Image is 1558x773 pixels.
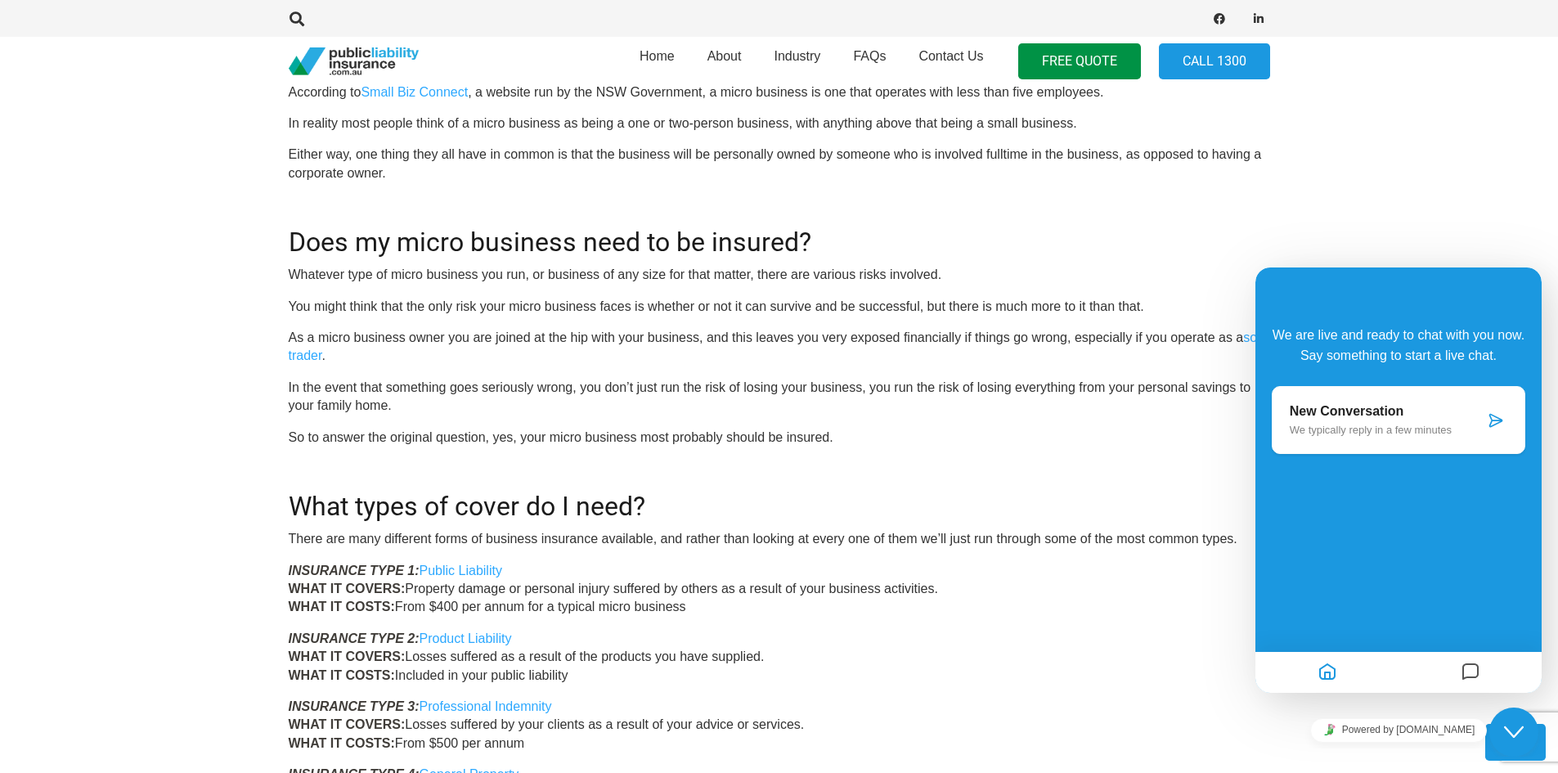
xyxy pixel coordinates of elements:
[361,85,468,99] a: Small Biz Connect
[640,49,675,63] span: Home
[420,564,502,578] a: Public Liability
[289,471,1270,522] h2: What types of cover do I need?
[1159,43,1270,80] a: Call 1300
[707,49,742,63] span: About
[289,717,406,731] strong: WHAT IT COVERS:
[1255,267,1542,693] iframe: chat widget
[691,32,758,91] a: About
[837,32,902,91] a: FAQs
[420,699,552,713] a: Professional Indemnity
[289,699,420,713] strong: INSURANCE TYPE 3:
[289,266,1270,284] p: Whatever type of micro business you run, or business of any size for that matter, there are vario...
[918,49,983,63] span: Contact Us
[1018,43,1141,80] a: FREE QUOTE
[902,32,999,91] a: Contact Us
[1208,7,1231,30] a: Facebook
[289,429,1270,447] p: So to answer the original question, yes, your micro business most probably should be insured.
[420,631,512,645] a: Product Liability
[289,329,1270,366] p: As a micro business owner you are joined at the hip with your business, and this leaves you very ...
[1489,708,1542,757] iframe: chat widget
[289,530,1270,548] p: There are many different forms of business insurance available, and rather than looking at every ...
[853,49,886,63] span: FAQs
[774,49,820,63] span: Industry
[289,649,406,663] strong: WHAT IT COVERS:
[289,207,1270,258] h2: Does my micro business need to be insured?
[289,379,1270,416] p: In the event that something goes seriously wrong, you don’t just run the risk of losing your busi...
[289,668,395,682] strong: WHAT IT COSTS:
[289,146,1270,182] p: Either way, one thing they all have in common is that the business will be personally owned by so...
[289,115,1270,133] p: In reality most people think of a micro business as being a one or two-person business, with anyt...
[289,83,1270,101] p: According to , a website run by the NSW Government, a micro business is one that operates with le...
[757,32,837,91] a: Industry
[289,562,1270,617] p: Property damage or personal injury suffered by others as a result of your business activities. Fr...
[289,298,1270,316] p: You might think that the only risk your micro business faces is whether or not it can survive and...
[1255,712,1542,748] iframe: chat widget
[289,582,406,595] strong: WHAT IT COVERS:
[289,600,395,613] strong: WHAT IT COSTS:
[289,698,1270,753] p: Losses suffered by your clients as a result of your advice or services. From $500 per annum
[289,631,420,645] strong: INSURANCE TYPE 2:
[289,564,420,578] strong: INSURANCE TYPE 1:
[623,32,691,91] a: Home
[289,47,419,76] a: pli_logotransparent
[289,630,1270,685] p: Losses suffered as a result of the products you have supplied. Included in your public liability
[281,11,314,26] a: Search
[289,736,395,750] strong: WHAT IT COSTS:
[1247,7,1270,30] a: LinkedIn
